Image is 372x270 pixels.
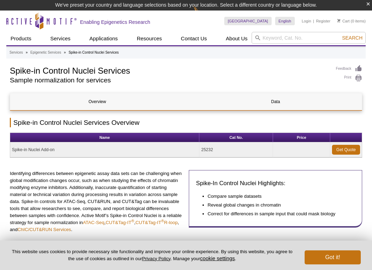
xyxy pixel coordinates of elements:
[142,256,171,261] a: Privacy Policy
[10,65,329,75] h1: Spike-in Control Nuclei Services
[30,49,61,56] a: Epigenetic Services
[222,32,252,45] a: About Us
[188,93,363,110] a: Data
[302,19,311,23] a: Login
[224,17,272,25] a: [GEOGRAPHIC_DATA]
[208,193,348,200] li: Compare sample datasets
[196,179,355,188] h3: Spike-In Control Nuclei Highlights:
[337,19,350,23] a: Cart
[161,219,164,223] sup: ®
[208,210,348,217] li: Correct for differences in sample input that could mask biology
[10,93,184,110] a: Overview
[316,19,330,23] a: Register
[200,255,235,261] button: cookie settings
[131,219,134,223] sup: ®
[252,32,366,44] input: Keyword, Cat. No.
[177,32,211,45] a: Contact Us
[10,170,184,233] p: Identifying differences between epigenetic assay data sets can be challenging when global modific...
[18,227,71,232] a: ChIC/CUT&RUN Services
[273,133,330,142] th: Price
[275,17,295,25] a: English
[10,133,199,142] th: Name
[208,202,348,209] li: Reveal global changes in chromatin
[305,250,361,264] button: Got it!
[10,77,329,83] h2: Sample normalization for services
[337,19,340,22] img: Your Cart
[11,249,293,262] p: This website uses cookies to provide necessary site functionality and improve your online experie...
[85,32,122,45] a: Applications
[199,133,273,142] th: Cat No.
[193,5,212,22] img: Change Here
[80,19,150,25] h2: Enabling Epigenetics Research
[313,17,314,25] li: |
[10,142,199,157] td: Spike-in Nuclei Add-on
[10,118,362,127] h2: Spike-in Control Nuclei Services Overview
[68,50,119,54] li: Spike-in Control Nuclei Services
[135,220,178,225] a: CUT&Tag-IT®R-loop
[26,50,28,54] li: »
[83,220,104,225] a: ATAC-Seq
[6,32,35,45] a: Products
[64,50,66,54] li: »
[336,74,362,82] a: Print
[337,17,366,25] li: (0 items)
[9,49,23,56] a: Services
[340,35,365,41] button: Search
[106,220,134,225] a: CUT&Tag-IT®
[133,32,166,45] a: Resources
[199,142,273,157] td: 25232
[336,65,362,73] a: Feedback
[342,35,363,41] span: Search
[46,32,75,45] a: Services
